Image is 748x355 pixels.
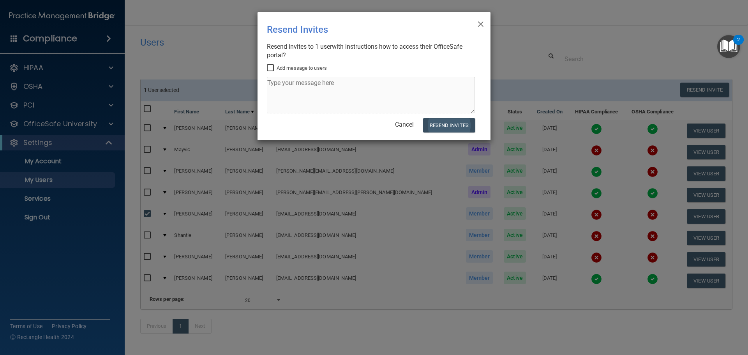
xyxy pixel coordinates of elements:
div: Resend invites to 1 user with instructions how to access their OfficeSafe portal? [267,42,475,60]
iframe: Drift Widget Chat Controller [613,300,739,331]
div: 2 [737,40,740,50]
span: × [477,15,484,31]
a: Cancel [395,121,414,128]
div: Resend Invites [267,18,449,41]
button: Resend Invites [423,118,475,132]
button: Open Resource Center, 2 new notifications [717,35,740,58]
label: Add message to users [267,64,327,73]
input: Add message to users [267,65,276,71]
